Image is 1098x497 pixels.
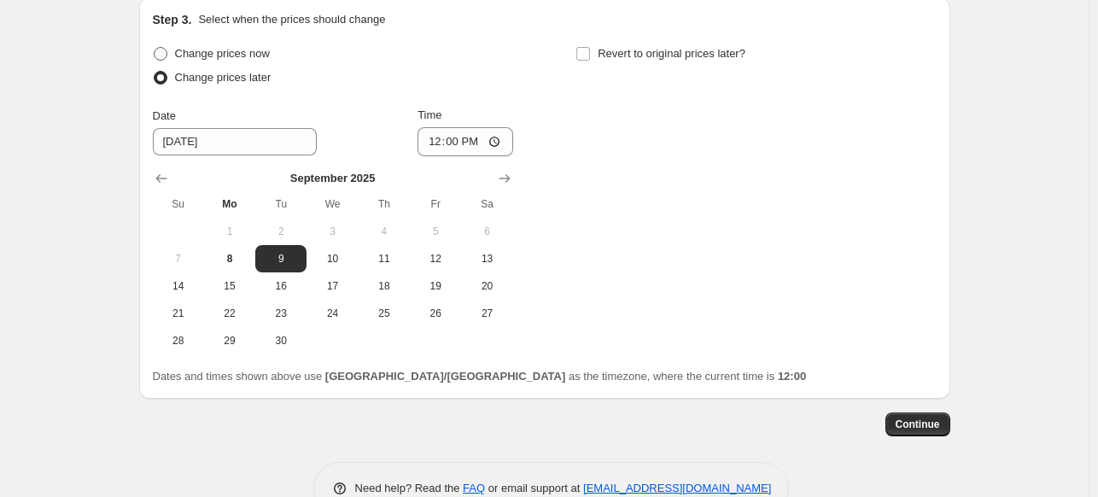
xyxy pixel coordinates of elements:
[359,190,410,218] th: Thursday
[153,327,204,354] button: Sunday September 28 2025
[211,225,248,238] span: 1
[365,197,403,211] span: Th
[204,327,255,354] button: Monday September 29 2025
[778,370,806,383] b: 12:00
[313,279,351,293] span: 17
[365,307,403,320] span: 25
[307,300,358,327] button: Wednesday September 24 2025
[307,272,358,300] button: Wednesday September 17 2025
[255,190,307,218] th: Tuesday
[417,279,454,293] span: 19
[355,482,464,494] span: Need help? Read the
[204,190,255,218] th: Monday
[418,127,513,156] input: 12:00
[313,197,351,211] span: We
[160,279,197,293] span: 14
[153,190,204,218] th: Sunday
[417,197,454,211] span: Fr
[468,225,505,238] span: 6
[493,167,517,190] button: Show next month, October 2025
[307,190,358,218] th: Wednesday
[359,218,410,245] button: Thursday September 4 2025
[255,272,307,300] button: Tuesday September 16 2025
[262,197,300,211] span: Tu
[468,197,505,211] span: Sa
[204,218,255,245] button: Monday September 1 2025
[149,167,173,190] button: Show previous month, August 2025
[461,245,512,272] button: Saturday September 13 2025
[896,418,940,431] span: Continue
[359,272,410,300] button: Thursday September 18 2025
[255,327,307,354] button: Tuesday September 30 2025
[153,370,807,383] span: Dates and times shown above use as the timezone, where the current time is
[359,300,410,327] button: Thursday September 25 2025
[325,370,565,383] b: [GEOGRAPHIC_DATA]/[GEOGRAPHIC_DATA]
[468,279,505,293] span: 20
[410,218,461,245] button: Friday September 5 2025
[410,190,461,218] th: Friday
[198,11,385,28] p: Select when the prices should change
[468,252,505,266] span: 13
[410,272,461,300] button: Friday September 19 2025
[255,300,307,327] button: Tuesday September 23 2025
[255,245,307,272] button: Tuesday September 9 2025
[211,307,248,320] span: 22
[204,272,255,300] button: Monday September 15 2025
[417,225,454,238] span: 5
[307,218,358,245] button: Wednesday September 3 2025
[211,197,248,211] span: Mo
[153,109,176,122] span: Date
[211,279,248,293] span: 15
[255,218,307,245] button: Tuesday September 2 2025
[175,47,270,60] span: Change prices now
[598,47,745,60] span: Revert to original prices later?
[365,252,403,266] span: 11
[410,245,461,272] button: Friday September 12 2025
[262,279,300,293] span: 16
[153,11,192,28] h2: Step 3.
[153,300,204,327] button: Sunday September 21 2025
[262,334,300,348] span: 30
[204,245,255,272] button: Today Monday September 8 2025
[313,225,351,238] span: 3
[485,482,583,494] span: or email support at
[461,300,512,327] button: Saturday September 27 2025
[313,307,351,320] span: 24
[410,300,461,327] button: Friday September 26 2025
[204,300,255,327] button: Monday September 22 2025
[359,245,410,272] button: Thursday September 11 2025
[885,412,950,436] button: Continue
[313,252,351,266] span: 10
[160,252,197,266] span: 7
[468,307,505,320] span: 27
[160,307,197,320] span: 21
[160,334,197,348] span: 28
[417,307,454,320] span: 26
[307,245,358,272] button: Wednesday September 10 2025
[418,108,441,121] span: Time
[417,252,454,266] span: 12
[153,245,204,272] button: Sunday September 7 2025
[461,272,512,300] button: Saturday September 20 2025
[262,225,300,238] span: 2
[365,279,403,293] span: 18
[461,218,512,245] button: Saturday September 6 2025
[153,128,317,155] input: 9/8/2025
[211,334,248,348] span: 29
[463,482,485,494] a: FAQ
[160,197,197,211] span: Su
[153,272,204,300] button: Sunday September 14 2025
[365,225,403,238] span: 4
[262,307,300,320] span: 23
[175,71,272,84] span: Change prices later
[211,252,248,266] span: 8
[583,482,771,494] a: [EMAIL_ADDRESS][DOMAIN_NAME]
[461,190,512,218] th: Saturday
[262,252,300,266] span: 9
